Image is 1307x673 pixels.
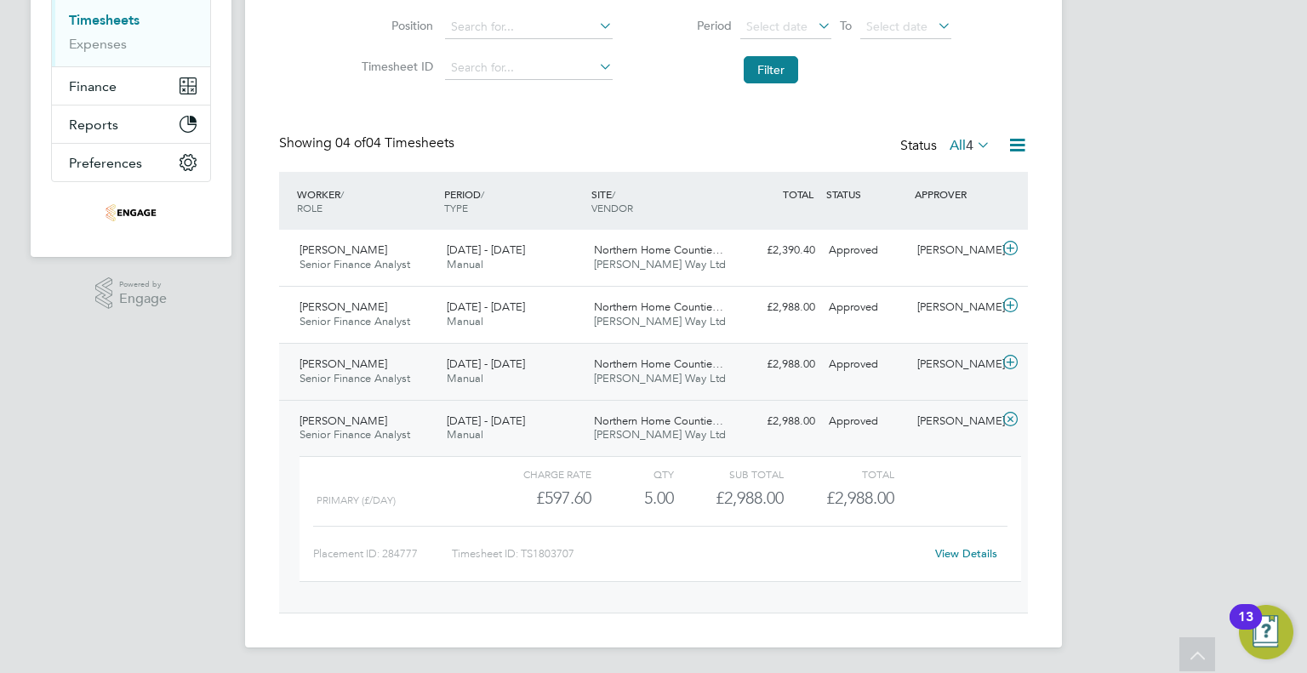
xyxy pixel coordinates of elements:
span: Manual [447,314,483,328]
span: Reports [69,117,118,133]
span: £2,988.00 [826,488,894,508]
a: Expenses [69,36,127,52]
span: TYPE [444,201,468,214]
span: [DATE] - [DATE] [447,413,525,428]
label: Timesheet ID [357,59,433,74]
div: [PERSON_NAME] [910,408,999,436]
div: Charge rate [482,464,591,484]
div: £2,988.00 [733,294,822,322]
div: SITE [587,179,734,223]
span: / [612,187,615,201]
div: £2,390.40 [733,237,822,265]
div: £2,988.00 [674,484,784,512]
div: £597.60 [482,484,591,512]
div: APPROVER [910,179,999,209]
span: To [835,14,857,37]
a: Go to home page [51,199,211,226]
span: [PERSON_NAME] Way Ltd [594,427,726,442]
div: Status [900,134,994,158]
div: [PERSON_NAME] [910,351,999,379]
label: Position [357,18,433,33]
span: Primary (£/day) [317,494,396,506]
div: Approved [822,408,910,436]
span: Senior Finance Analyst [300,257,410,271]
label: Period [655,18,732,33]
span: [DATE] - [DATE] [447,299,525,314]
div: [PERSON_NAME] [910,294,999,322]
span: Powered by [119,277,167,292]
span: [PERSON_NAME] Way Ltd [594,257,726,271]
a: Timesheets [69,12,140,28]
span: / [340,187,344,201]
div: 5.00 [591,484,674,512]
div: 13 [1238,617,1253,639]
span: Preferences [69,155,142,171]
span: Northern Home Countie… [594,356,723,371]
span: Senior Finance Analyst [300,314,410,328]
span: 04 of [335,134,366,151]
a: Powered byEngage [95,277,168,310]
div: Approved [822,294,910,322]
span: [DATE] - [DATE] [447,356,525,371]
span: [PERSON_NAME] [300,242,387,257]
div: Approved [822,237,910,265]
div: Approved [822,351,910,379]
span: [PERSON_NAME] [300,413,387,428]
span: ROLE [297,201,322,214]
div: Sub Total [674,464,784,484]
span: Manual [447,257,483,271]
input: Search for... [445,15,613,39]
button: Reports [52,106,210,143]
input: Search for... [445,56,613,80]
span: Manual [447,371,483,385]
span: Northern Home Countie… [594,413,723,428]
div: Placement ID: 284777 [313,540,452,567]
span: TOTAL [783,187,813,201]
span: VENDOR [591,201,633,214]
span: Northern Home Countie… [594,299,723,314]
span: / [481,187,484,201]
span: [DATE] - [DATE] [447,242,525,257]
button: Finance [52,67,210,105]
span: 04 Timesheets [335,134,454,151]
span: [PERSON_NAME] Way Ltd [594,314,726,328]
span: Select date [746,19,808,34]
img: hedgerway-logo-retina.png [106,199,157,226]
span: [PERSON_NAME] Way Ltd [594,371,726,385]
button: Filter [744,56,798,83]
span: Engage [119,292,167,306]
span: Northern Home Countie… [594,242,723,257]
div: Showing [279,134,458,152]
span: Senior Finance Analyst [300,371,410,385]
span: Finance [69,78,117,94]
div: QTY [591,464,674,484]
span: Select date [866,19,927,34]
div: Timesheet ID: TS1803707 [452,540,924,567]
div: £2,988.00 [733,351,822,379]
span: [PERSON_NAME] [300,356,387,371]
div: WORKER [293,179,440,223]
div: £2,988.00 [733,408,822,436]
a: View Details [935,546,997,561]
span: [PERSON_NAME] [300,299,387,314]
button: Open Resource Center, 13 new notifications [1239,605,1293,659]
div: Total [784,464,893,484]
button: Preferences [52,144,210,181]
div: PERIOD [440,179,587,223]
div: [PERSON_NAME] [910,237,999,265]
span: Senior Finance Analyst [300,427,410,442]
div: STATUS [822,179,910,209]
label: All [950,137,990,154]
span: 4 [966,137,973,154]
span: Manual [447,427,483,442]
